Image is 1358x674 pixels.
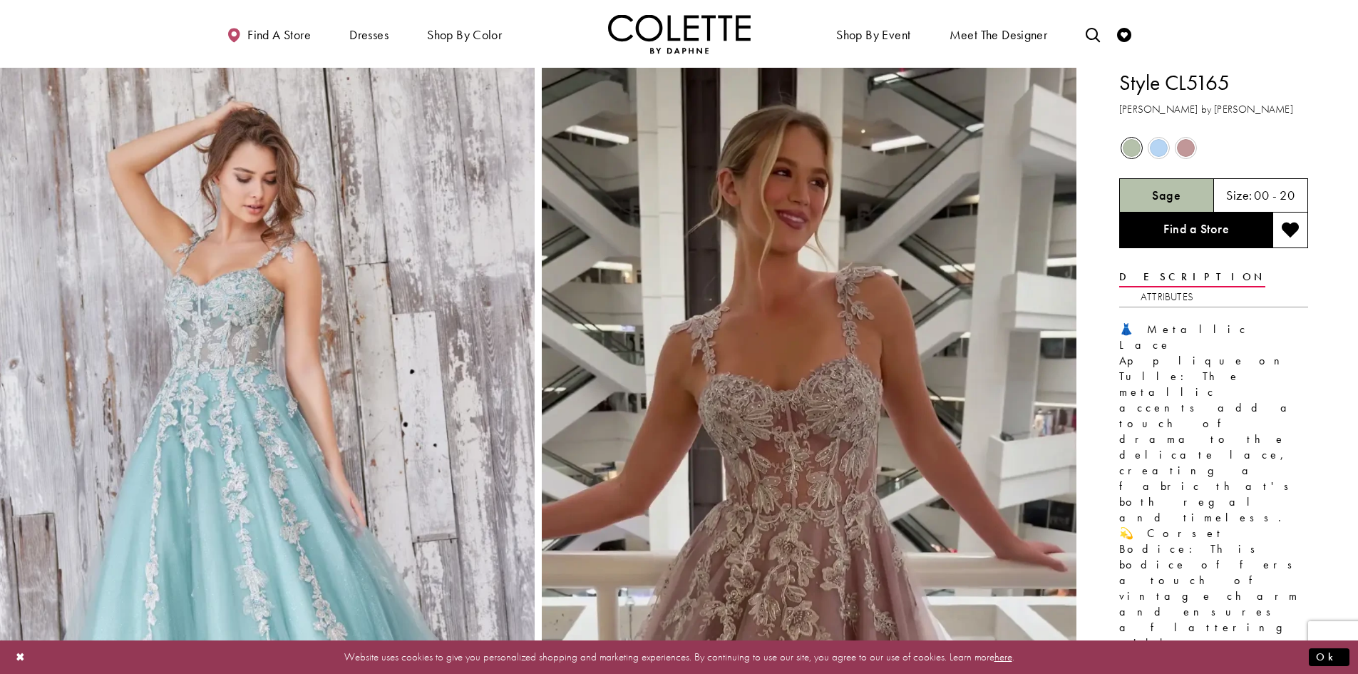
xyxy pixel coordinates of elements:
div: Periwinkle [1146,136,1171,160]
a: Visit Home Page [608,14,751,53]
a: Meet the designer [946,14,1051,53]
button: Submit Dialog [1309,648,1349,666]
div: Mauve [1173,136,1198,160]
h5: 00 - 20 [1254,188,1295,203]
span: Meet the designer [950,28,1048,42]
a: Description [1119,267,1265,287]
a: Attributes [1141,287,1193,307]
h5: Chosen color [1152,188,1180,203]
h1: Style CL5165 [1119,68,1308,98]
span: Find a store [247,28,311,42]
p: Website uses cookies to give you personalized shopping and marketing experiences. By continuing t... [103,648,1255,667]
a: Find a Store [1119,213,1272,248]
span: Shop By Event [836,28,910,42]
a: Toggle search [1082,14,1104,53]
img: Colette by Daphne [608,14,751,53]
span: Size: [1226,187,1252,203]
a: Check Wishlist [1113,14,1135,53]
span: Shop by color [423,14,505,53]
div: Product color controls state depends on size chosen [1119,135,1308,162]
h3: [PERSON_NAME] by [PERSON_NAME] [1119,101,1308,118]
a: Find a store [223,14,314,53]
a: here [994,650,1012,664]
button: Close Dialog [9,645,33,670]
span: Dresses [349,28,389,42]
div: Sage [1119,136,1144,160]
span: Shop by color [427,28,502,42]
span: Shop By Event [833,14,914,53]
span: Dresses [346,14,392,53]
button: Add to wishlist [1272,213,1308,248]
